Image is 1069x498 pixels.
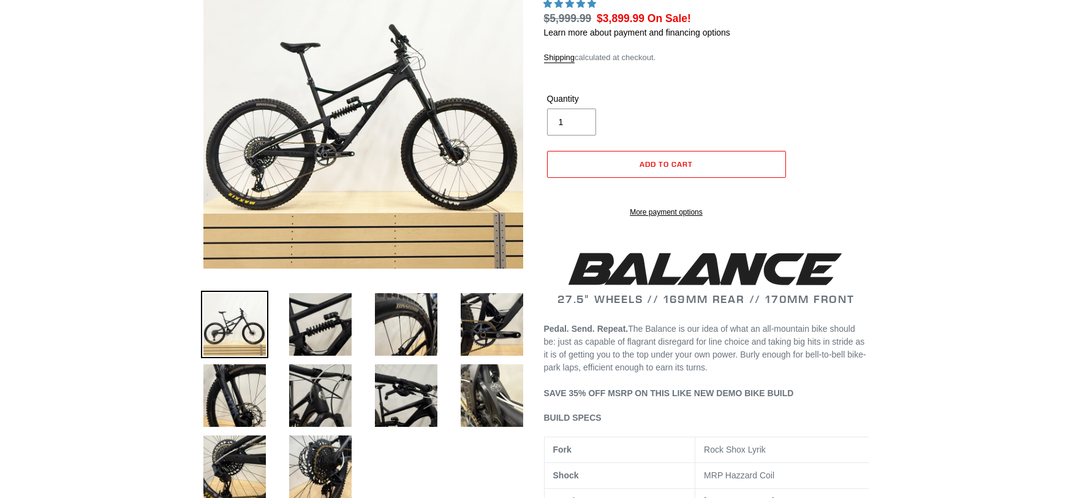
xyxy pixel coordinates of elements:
[287,362,354,429] img: Load image into Gallery viewer, DEMO BIKE: BALANCE - Black - XL (Complete Bike) #33 LIKE NEW
[544,53,575,63] a: Shipping
[553,445,572,454] b: Fork
[547,93,663,105] label: Quantity
[544,413,602,423] span: BUILD SPECS
[544,248,869,305] h2: 27.5" WHEELS // 169MM REAR // 170MM FRONT
[553,470,579,480] b: Shock
[544,324,629,334] b: Pedal. Send. Repeat.
[640,159,693,169] span: Add to cart
[544,323,869,400] p: The Balance is our idea of what an all-mountain bike should be: just as capable of flagrant disre...
[547,207,786,218] a: More payment options
[648,10,691,26] span: On Sale!
[544,28,730,37] a: Learn more about payment and financing options
[201,291,268,358] img: Load image into Gallery viewer, DEMO BIKE: BALANCE - Black - XL (Complete Bike) #33 LIKE NEW
[704,470,774,480] span: MRP Hazzard Coil
[704,445,766,454] span: Rock Shox Lyrik
[597,12,644,25] span: $3,899.99
[544,52,869,64] div: calculated at checkout.
[458,362,526,429] img: Load image into Gallery viewer, DEMO BIKE: BALANCE - Black - XL (Complete Bike) #33 LIKE NEW
[547,151,786,178] button: Add to cart
[544,12,592,25] s: $5,999.99
[372,291,440,358] img: Load image into Gallery viewer, DEMO BIKE: BALANCE - Black - XL (Complete Bike) #33 LIKE NEW
[287,291,354,358] img: Load image into Gallery viewer, DEMO BIKE: BALANCE - Black - XL (Complete Bike) #33 LIKE NEW
[458,291,526,358] img: Load image into Gallery viewer, DEMO BIKE: BALANCE - Black - XL (Complete Bike) #33 LIKE NEW
[372,362,440,429] img: Load image into Gallery viewer, DEMO BIKE: BALANCE - Black - XL (Complete Bike) #33 LIKE NEW
[544,388,794,398] span: SAVE 35% OFF MSRP ON THIS LIKE NEW DEMO BIKE BUILD
[201,362,268,429] img: Load image into Gallery viewer, DEMO BIKE: BALANCE - Black - XL (Complete Bike) #33 LIKE NEW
